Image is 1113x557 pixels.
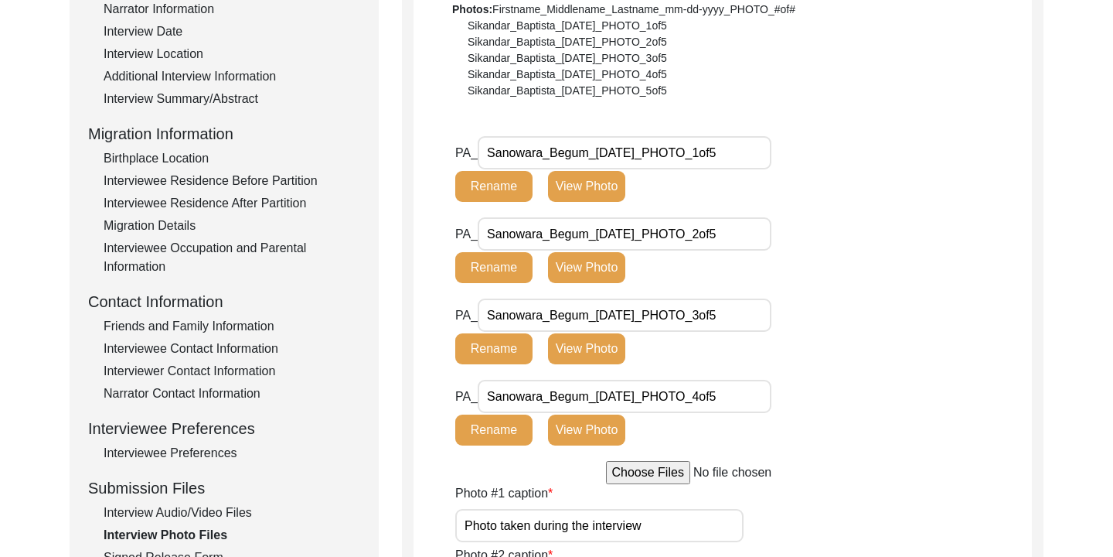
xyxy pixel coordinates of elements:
[104,384,360,403] div: Narrator Contact Information
[455,146,478,159] span: PA_
[88,417,360,440] div: Interviewee Preferences
[104,444,360,463] div: Interviewee Preferences
[455,171,533,202] button: Rename
[455,227,478,241] span: PA_
[104,194,360,213] div: Interviewee Residence After Partition
[455,252,533,283] button: Rename
[548,333,625,364] button: View Photo
[88,122,360,145] div: Migration Information
[104,22,360,41] div: Interview Date
[548,252,625,283] button: View Photo
[455,390,478,403] span: PA_
[104,317,360,336] div: Friends and Family Information
[88,477,360,500] div: Submission Files
[104,149,360,168] div: Birthplace Location
[452,3,492,15] b: Photos:
[104,340,360,358] div: Interviewee Contact Information
[455,484,553,503] label: Photo #1 caption
[455,309,478,322] span: PA_
[455,415,533,446] button: Rename
[455,333,533,364] button: Rename
[104,67,360,86] div: Additional Interview Information
[88,290,360,313] div: Contact Information
[548,415,625,446] button: View Photo
[104,217,360,235] div: Migration Details
[104,504,360,522] div: Interview Audio/Video Files
[104,172,360,190] div: Interviewee Residence Before Partition
[104,362,360,381] div: Interviewer Contact Information
[104,45,360,63] div: Interview Location
[548,171,625,202] button: View Photo
[104,90,360,108] div: Interview Summary/Abstract
[104,239,360,276] div: Interviewee Occupation and Parental Information
[104,526,360,545] div: Interview Photo Files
